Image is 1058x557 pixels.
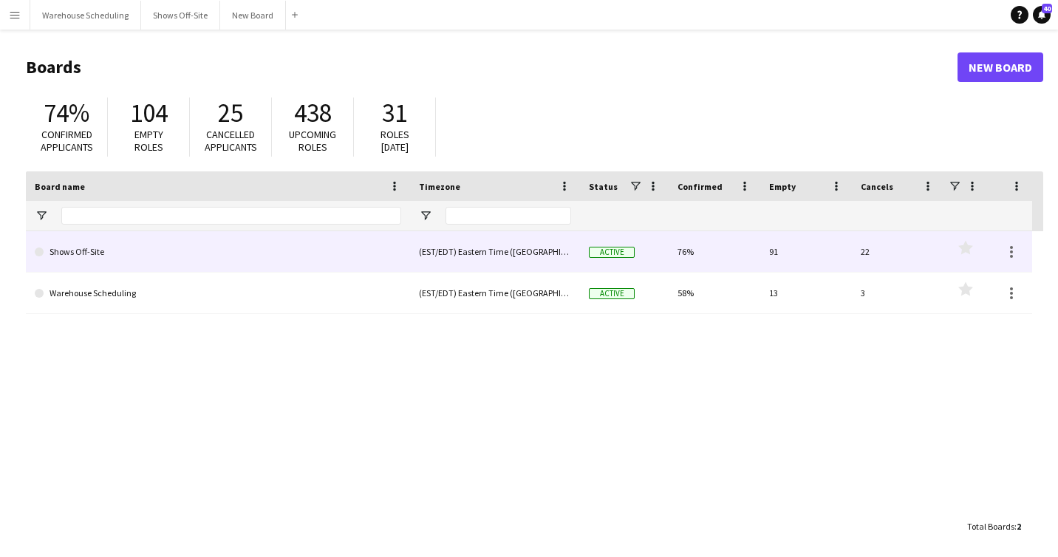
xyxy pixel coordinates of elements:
[852,273,943,313] div: 3
[44,97,89,129] span: 74%
[26,56,958,78] h1: Boards
[669,273,760,313] div: 58%
[30,1,141,30] button: Warehouse Scheduling
[967,512,1021,541] div: :
[218,97,243,129] span: 25
[35,209,48,222] button: Open Filter Menu
[1033,6,1051,24] a: 40
[41,128,93,154] span: Confirmed applicants
[678,181,723,192] span: Confirmed
[760,273,852,313] div: 13
[35,231,401,273] a: Shows Off-Site
[589,181,618,192] span: Status
[589,247,635,258] span: Active
[35,273,401,314] a: Warehouse Scheduling
[958,52,1043,82] a: New Board
[589,288,635,299] span: Active
[1042,4,1052,13] span: 40
[294,97,332,129] span: 438
[669,231,760,272] div: 76%
[134,128,163,154] span: Empty roles
[35,181,85,192] span: Board name
[419,209,432,222] button: Open Filter Menu
[419,181,460,192] span: Timezone
[382,97,407,129] span: 31
[446,207,571,225] input: Timezone Filter Input
[205,128,257,154] span: Cancelled applicants
[861,181,893,192] span: Cancels
[852,231,943,272] div: 22
[289,128,336,154] span: Upcoming roles
[220,1,286,30] button: New Board
[410,231,580,272] div: (EST/EDT) Eastern Time ([GEOGRAPHIC_DATA] & [GEOGRAPHIC_DATA])
[760,231,852,272] div: 91
[1017,521,1021,532] span: 2
[769,181,796,192] span: Empty
[380,128,409,154] span: Roles [DATE]
[141,1,220,30] button: Shows Off-Site
[967,521,1014,532] span: Total Boards
[410,273,580,313] div: (EST/EDT) Eastern Time ([GEOGRAPHIC_DATA] & [GEOGRAPHIC_DATA])
[130,97,168,129] span: 104
[61,207,401,225] input: Board name Filter Input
